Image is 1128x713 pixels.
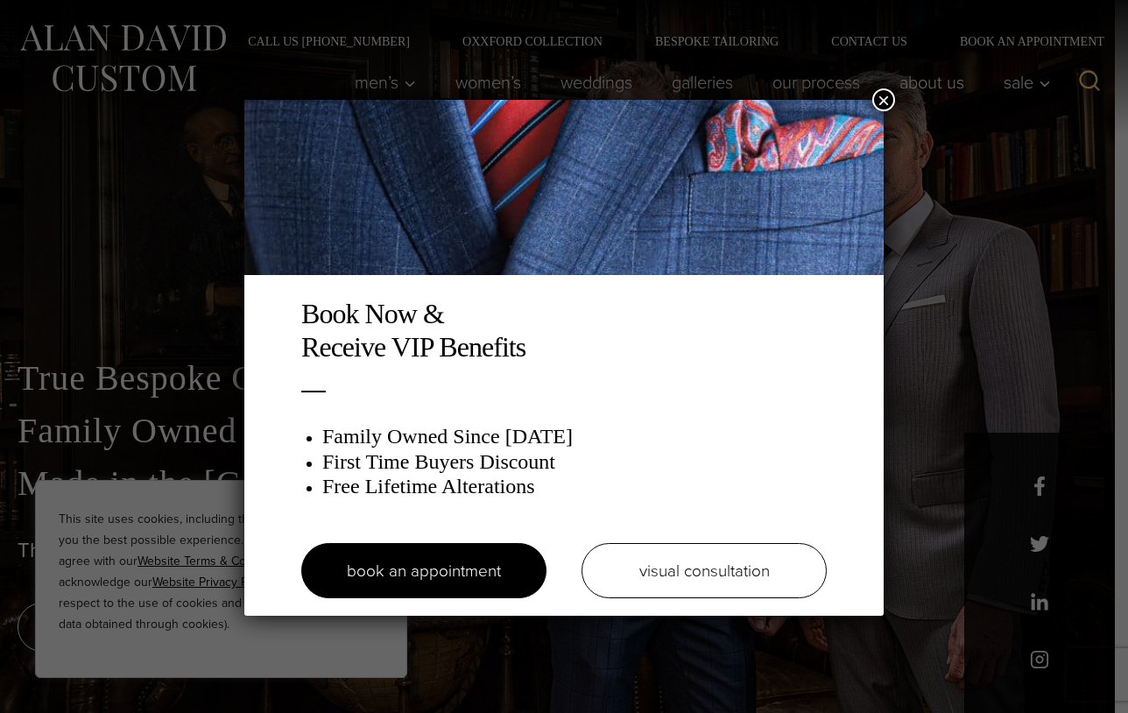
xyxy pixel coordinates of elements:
h3: Family Owned Since [DATE] [322,424,827,449]
button: Close [872,88,895,111]
h3: Free Lifetime Alterations [322,474,827,499]
a: visual consultation [582,543,827,598]
a: book an appointment [301,543,546,598]
h2: Book Now & Receive VIP Benefits [301,297,827,364]
h3: First Time Buyers Discount [322,449,827,475]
